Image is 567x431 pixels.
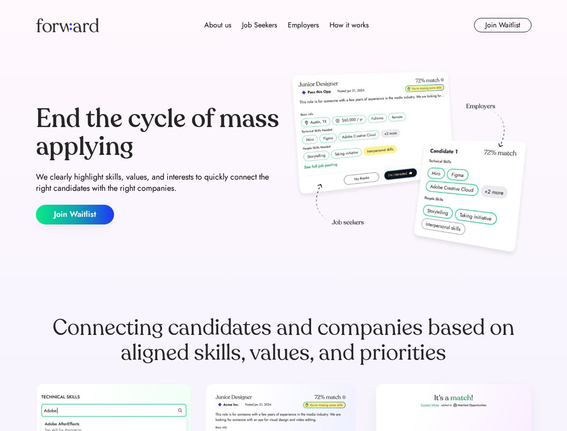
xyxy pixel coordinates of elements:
div: Employers [288,20,319,31]
div: End the cycle of mass applying [36,105,280,160]
img: Forward logo [36,18,99,32]
div: We clearly highlight skills, values, and interests to quickly connect the right candidates with t... [36,172,280,194]
div: Job Seekers [242,20,277,31]
button: Join Waitlist [474,18,532,32]
div: About us [204,20,231,31]
button: Join Waitlist [36,205,114,224]
div: Connecting candidates and companies based on aligned skills, values, and priorities [36,315,532,365]
img: hero-image.png [287,68,532,261]
div: How it works [330,20,369,31]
